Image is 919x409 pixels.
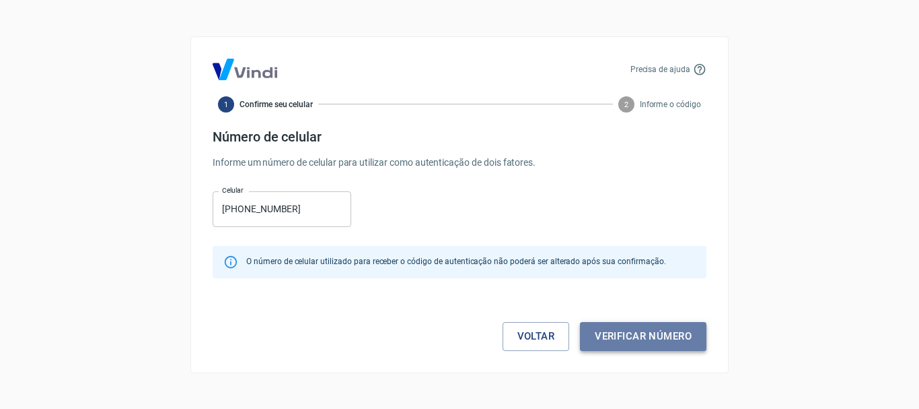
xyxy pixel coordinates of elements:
text: 1 [224,100,228,108]
span: Confirme seu celular [240,98,313,111]
p: Informe um número de celular para utilizar como autenticação de dois fatores. [213,156,706,170]
div: O número de celular utilizado para receber o código de autenticação não poderá ser alterado após ... [246,250,665,274]
img: Logo Vind [213,59,277,80]
button: Verificar número [580,322,706,350]
a: Voltar [503,322,570,350]
h4: Número de celular [213,129,706,145]
label: Celular [222,185,244,195]
span: Informe o código [640,98,701,111]
text: 2 [624,100,628,108]
p: Precisa de ajuda [630,63,690,75]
